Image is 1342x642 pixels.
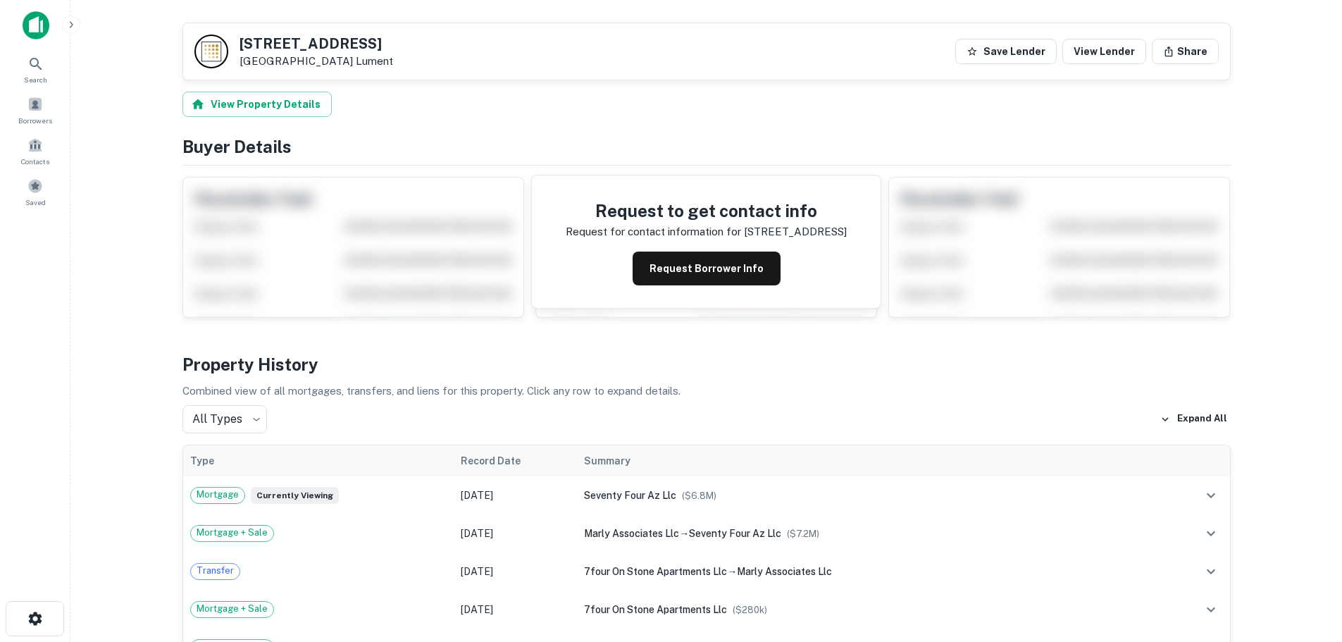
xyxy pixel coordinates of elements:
a: Saved [4,173,66,211]
p: Request for contact information for [566,223,741,240]
button: expand row [1199,560,1223,584]
a: Search [4,50,66,88]
button: Save Lender [955,39,1057,64]
a: Contacts [4,132,66,170]
span: marly associates llc [584,528,679,539]
button: expand row [1199,483,1223,507]
span: ($ 280k ) [733,605,767,615]
span: 7four on stone apartments llc [584,566,727,577]
button: Request Borrower Info [633,252,781,285]
span: Mortgage + Sale [191,526,273,540]
span: 7four on stone apartments llc [584,604,727,615]
h4: Property History [182,352,1231,377]
td: [DATE] [454,476,577,514]
td: [DATE] [454,591,577,629]
th: Record Date [454,445,577,476]
span: seventy four az llc [584,490,676,501]
h4: Buyer Details [182,134,1231,159]
span: Mortgage [191,488,244,502]
button: expand row [1199,521,1223,545]
span: ($ 7.2M ) [787,529,819,539]
p: [STREET_ADDRESS] [744,223,847,240]
h4: Request to get contact info [566,198,847,223]
p: [GEOGRAPHIC_DATA] [240,55,393,68]
div: → [584,564,1159,579]
th: Summary [577,445,1166,476]
span: Search [24,74,47,85]
a: Borrowers [4,91,66,129]
img: capitalize-icon.png [23,11,49,39]
span: Borrowers [18,115,52,126]
iframe: Chat Widget [1272,529,1342,597]
td: [DATE] [454,514,577,553]
span: Contacts [21,156,49,167]
div: → [584,526,1159,541]
span: Currently viewing [251,487,339,504]
span: Mortgage + Sale [191,602,273,616]
span: Transfer [191,564,240,578]
button: View Property Details [182,92,332,117]
span: marly associates llc [737,566,832,577]
span: Saved [25,197,46,208]
a: View Lender [1062,39,1146,64]
a: Lument [356,55,393,67]
button: Share [1152,39,1219,64]
th: Type [183,445,454,476]
td: [DATE] [454,553,577,591]
button: expand row [1199,598,1223,622]
span: ($ 6.8M ) [682,490,716,501]
button: Expand All [1157,409,1231,430]
div: All Types [182,405,267,433]
h5: [STREET_ADDRESS] [240,37,393,51]
span: seventy four az llc [689,528,781,539]
p: Combined view of all mortgages, transfers, and liens for this property. Click any row to expand d... [182,383,1231,400]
